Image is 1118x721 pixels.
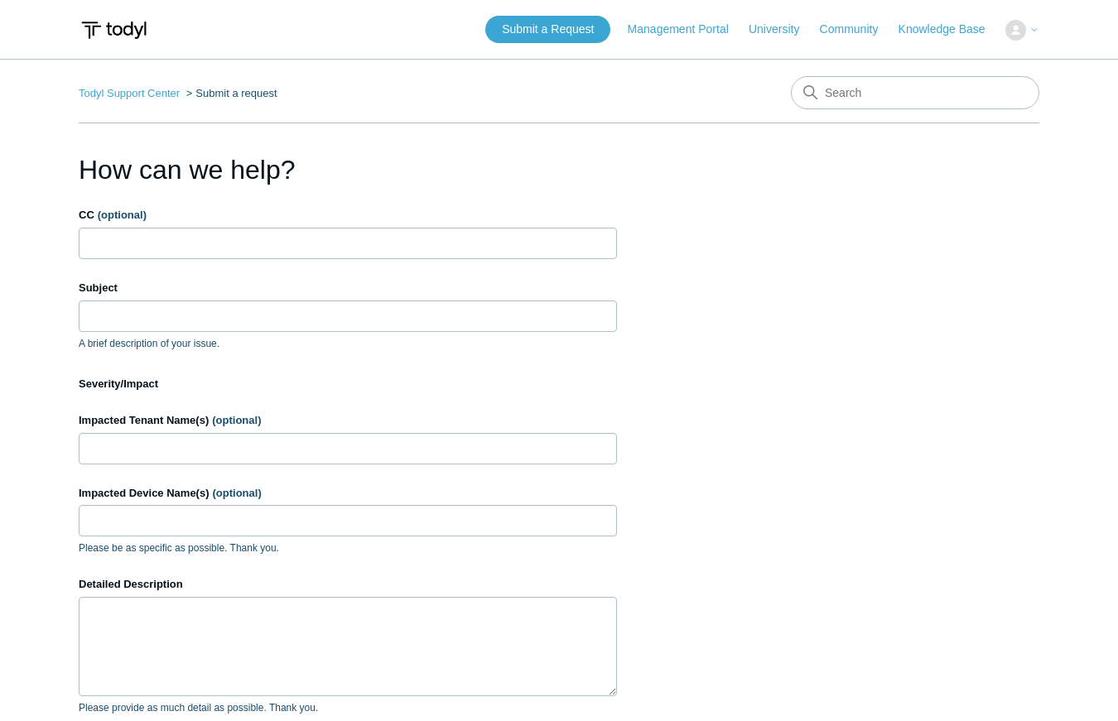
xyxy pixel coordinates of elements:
[79,700,617,715] p: Please provide as much detail as possible. Thank you.
[628,21,745,38] a: Management Portal
[79,150,617,190] h1: How can we help?
[79,15,149,46] img: Todyl Support Center Help Center home page
[98,209,147,221] span: (optional)
[79,207,617,224] label: CC
[79,576,617,593] label: Detailed Description
[485,16,610,43] a: Submit a Request
[791,76,1039,109] input: Search
[899,21,1002,38] a: Knowledge Base
[79,87,183,99] li: Todyl Support Center
[79,336,617,351] p: A brief description of your issue.
[79,541,617,555] p: Please be as specific as possible. Thank you.
[79,376,617,392] label: Severity/Impact
[749,21,816,38] a: University
[213,487,262,499] span: (optional)
[183,87,277,99] li: Submit a request
[820,21,895,38] a: Community
[79,412,617,429] label: Impacted Tenant Name(s)
[79,87,180,99] a: Todyl Support Center
[79,485,617,502] label: Impacted Device Name(s)
[79,280,617,296] label: Subject
[212,414,261,426] span: (optional)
